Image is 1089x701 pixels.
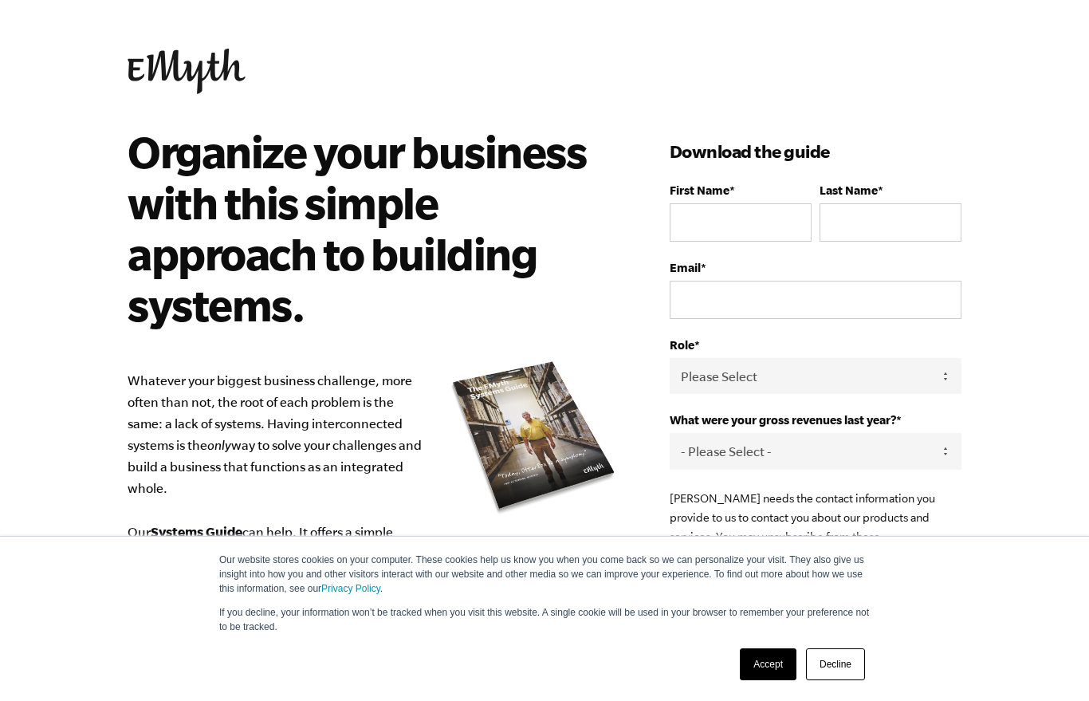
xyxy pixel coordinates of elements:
[670,139,961,164] h3: Download the guide
[806,648,865,680] a: Decline
[740,648,796,680] a: Accept
[670,338,694,352] span: Role
[820,183,878,197] span: Last Name
[670,489,961,585] p: [PERSON_NAME] needs the contact information you provide to us to contact you about our products a...
[446,356,622,519] img: e-myth systems guide organize your business
[128,370,622,651] p: Whatever your biggest business challenge, more often than not, the root of each problem is the sa...
[219,605,870,634] p: If you decline, your information won’t be tracked when you visit this website. A single cookie wi...
[670,183,729,197] span: First Name
[219,553,870,596] p: Our website stores cookies on your computer. These cookies help us know you when you come back so...
[670,261,701,274] span: Email
[321,583,380,594] a: Privacy Policy
[128,49,246,94] img: EMyth
[151,524,242,539] b: Systems Guide
[128,126,599,330] h2: Organize your business with this simple approach to building systems.
[670,413,896,427] span: What were your gross revenues last year?
[207,438,231,452] i: only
